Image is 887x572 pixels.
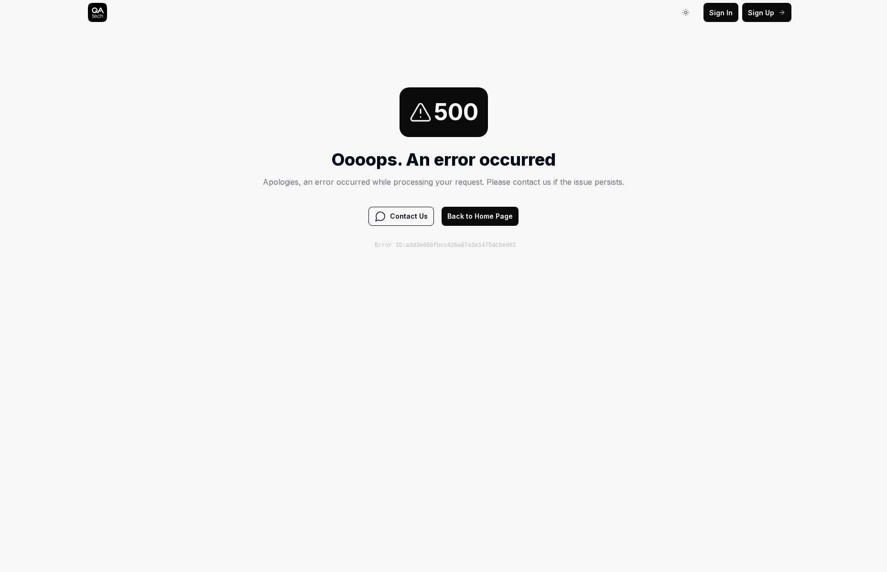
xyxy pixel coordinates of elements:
[434,95,478,129] span: 500
[263,147,624,172] h1: Oooops. An error occurred
[703,3,738,22] button: Sign In
[742,3,791,22] button: Sign Up
[259,226,620,250] div: Click to Copy
[263,176,624,188] p: Apologies, an error occurred while processing your request. Please contact us if the issue persists.
[442,207,519,226] button: Back to Home Page
[368,207,434,226] button: Contact Us
[709,8,733,18] span: Sign In
[748,8,774,18] span: Sign Up
[375,241,516,250] div: Error ID: a3d3e866fbcc426a87a3e1475dcbed62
